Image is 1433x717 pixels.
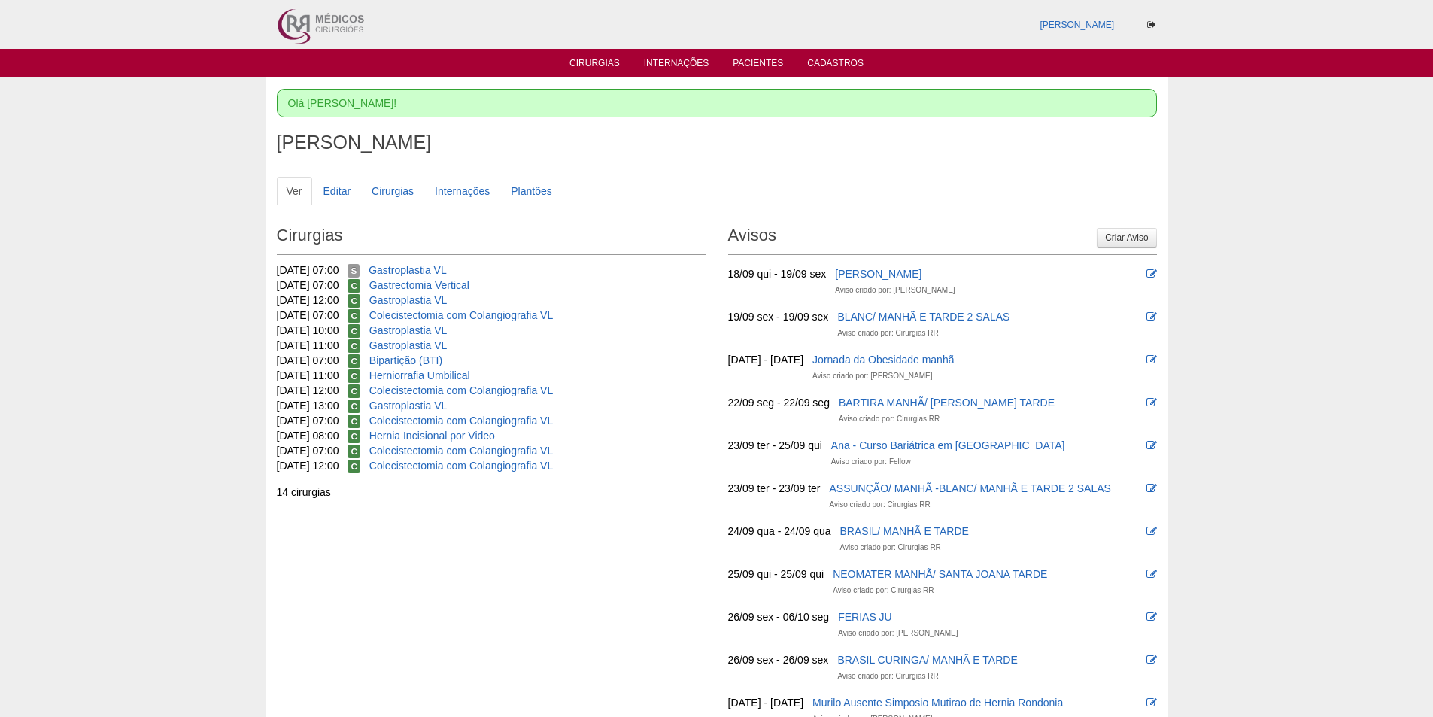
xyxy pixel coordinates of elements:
div: Aviso criado por: [PERSON_NAME] [835,283,955,298]
i: Editar [1146,269,1157,279]
a: Gastrectomia Vertical [369,279,469,291]
div: Aviso criado por: [PERSON_NAME] [812,369,932,384]
span: Confirmada [348,384,360,398]
div: 24/09 qua - 24/09 qua [728,524,831,539]
i: Editar [1146,440,1157,451]
div: Olá [PERSON_NAME]! [277,89,1157,117]
span: [DATE] 12:00 [277,384,339,396]
i: Editar [1146,697,1157,708]
h2: Cirurgias [277,220,706,255]
span: [DATE] 11:00 [277,369,339,381]
a: Gastroplastia VL [369,294,448,306]
div: Aviso criado por: Cirurgias RR [837,669,938,684]
div: Aviso criado por: Fellow [831,454,911,469]
i: Editar [1146,655,1157,665]
a: Jornada da Obesidade manhã [812,354,954,366]
a: Colecistectomia com Colangiografia VL [369,309,553,321]
span: [DATE] 07:00 [277,309,339,321]
div: Aviso criado por: Cirurgias RR [829,497,930,512]
a: [PERSON_NAME] [835,268,921,280]
a: Cirurgias [362,177,424,205]
div: 26/09 sex - 26/09 sex [728,652,829,667]
a: BARTIRA MANHÃ/ [PERSON_NAME] TARDE [839,396,1055,409]
a: BRASIL/ MANHÃ E TARDE [840,525,969,537]
span: [DATE] 07:00 [277,279,339,291]
a: Ana - Curso Bariátrica em [GEOGRAPHIC_DATA] [831,439,1065,451]
div: 18/09 qui - 19/09 sex [728,266,827,281]
a: Editar [314,177,361,205]
a: NEOMATER MANHÃ/ SANTA JOANA TARDE [833,568,1047,580]
i: Editar [1146,569,1157,579]
a: Colecistectomia com Colangiografia VL [369,415,553,427]
span: [DATE] 08:00 [277,430,339,442]
span: Confirmada [348,369,360,383]
div: Aviso criado por: Cirurgias RR [840,540,941,555]
div: Aviso criado por: Cirurgias RR [833,583,934,598]
h1: [PERSON_NAME] [277,133,1157,152]
a: Colecistectomia com Colangiografia VL [369,445,553,457]
a: ASSUNÇÃO/ MANHÃ -BLANC/ MANHÃ E TARDE 2 SALAS [829,482,1110,494]
span: [DATE] 07:00 [277,354,339,366]
a: Ver [277,177,312,205]
i: Editar [1146,354,1157,365]
div: [DATE] - [DATE] [728,695,804,710]
i: Editar [1146,311,1157,322]
span: Suspensa [348,264,360,278]
div: 25/09 qui - 25/09 qui [728,567,824,582]
a: BLANC/ MANHÃ E TARDE 2 SALAS [837,311,1009,323]
a: Pacientes [733,58,783,73]
a: Internações [425,177,499,205]
span: [DATE] 07:00 [277,415,339,427]
i: Editar [1146,526,1157,536]
span: [DATE] 12:00 [277,460,339,472]
div: [DATE] - [DATE] [728,352,804,367]
a: Gastroplastia VL [369,324,448,336]
a: [PERSON_NAME] [1040,20,1114,30]
a: Plantões [501,177,561,205]
div: Aviso criado por: Cirurgias RR [839,412,940,427]
span: Confirmada [348,460,360,473]
div: 19/09 sex - 19/09 sex [728,309,829,324]
a: Colecistectomia com Colangiografia VL [369,384,553,396]
div: 22/09 seg - 22/09 seg [728,395,830,410]
span: Confirmada [348,294,360,308]
i: Editar [1146,483,1157,494]
a: Hernia Incisional por Video [369,430,495,442]
span: Confirmada [348,400,360,413]
i: Editar [1146,612,1157,622]
div: Aviso criado por: [PERSON_NAME] [838,626,958,641]
span: [DATE] 07:00 [277,445,339,457]
a: Colecistectomia com Colangiografia VL [369,460,553,472]
i: Editar [1146,397,1157,408]
span: Confirmada [348,339,360,353]
i: Sair [1147,20,1155,29]
a: Cirurgias [569,58,620,73]
a: Internações [644,58,709,73]
a: Criar Aviso [1097,228,1156,248]
div: 23/09 ter - 25/09 qui [728,438,822,453]
a: FERIAS JU [838,611,892,623]
a: Gastroplastia VL [369,400,448,412]
h2: Avisos [728,220,1157,255]
a: Cadastros [807,58,864,73]
span: Confirmada [348,309,360,323]
div: 23/09 ter - 23/09 ter [728,481,821,496]
a: Murilo Ausente Simposio Mutirao de Hernia Rondonia [812,697,1063,709]
span: [DATE] 12:00 [277,294,339,306]
a: Gastroplastia VL [369,339,448,351]
span: [DATE] 07:00 [277,264,339,276]
span: [DATE] 11:00 [277,339,339,351]
span: Confirmada [348,354,360,368]
span: Confirmada [348,445,360,458]
span: [DATE] 13:00 [277,400,339,412]
a: Herniorrafia Umbilical [369,369,470,381]
div: 26/09 sex - 06/10 seg [728,609,830,624]
span: Confirmada [348,415,360,428]
a: BRASIL CURINGA/ MANHÃ E TARDE [837,654,1017,666]
span: [DATE] 10:00 [277,324,339,336]
a: Bipartição (BTI) [369,354,442,366]
a: Gastroplastia VL [369,264,447,276]
span: Confirmada [348,279,360,293]
div: Aviso criado por: Cirurgias RR [837,326,938,341]
span: Confirmada [348,430,360,443]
